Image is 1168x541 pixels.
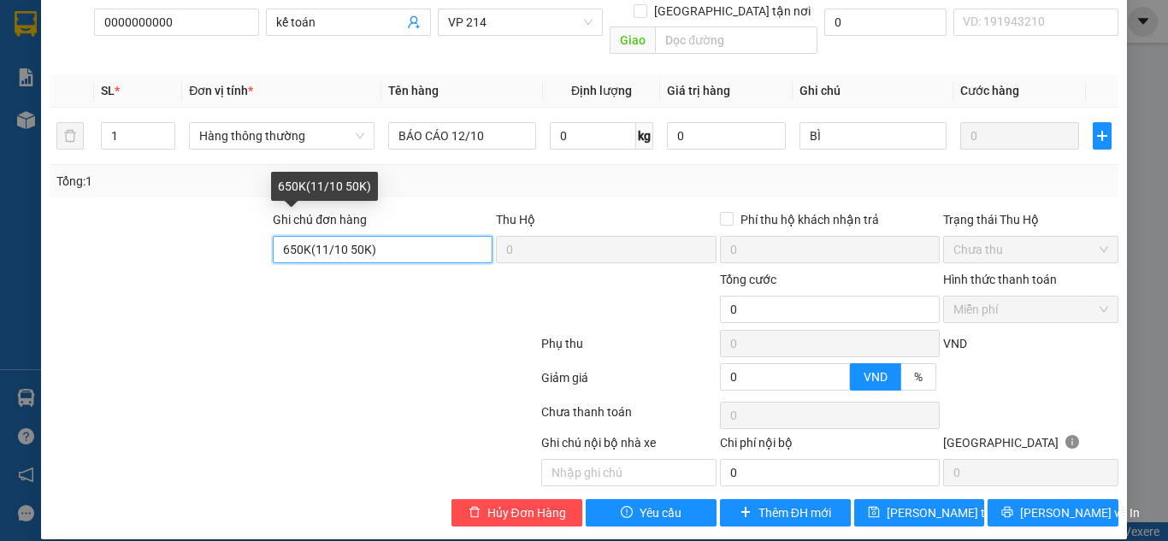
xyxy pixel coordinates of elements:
span: Thêm ĐH mới [758,503,831,522]
button: printer[PERSON_NAME] và In [988,499,1118,526]
span: Tên hàng [388,84,439,97]
span: Tổng cước [720,273,776,286]
span: printer [1001,506,1013,520]
button: plus [1093,122,1112,150]
span: VP 214 [448,9,593,35]
div: 650K(11/10 50K) [271,172,378,201]
span: exclamation-circle [621,506,633,520]
button: exclamation-circleYêu cầu [586,499,717,526]
div: Giảm giá [540,368,718,398]
span: Nơi gửi: [17,119,35,144]
span: Hàng thông thường [199,123,364,149]
div: Chưa thanh toán [540,403,718,432]
span: 17:25:47 [DATE] [162,77,241,90]
input: Dọc đường [655,26,817,54]
span: user-add [407,15,421,29]
span: save [868,506,880,520]
span: VP 214 [172,120,199,129]
strong: BIÊN NHẬN GỬI HÀNG HOÁ [59,103,198,115]
span: [PERSON_NAME] thay đổi [887,503,1023,522]
span: Miễn phí [953,297,1108,322]
span: [GEOGRAPHIC_DATA] tận nơi [647,2,817,21]
span: Thu Hộ [496,213,535,226]
input: 0 [960,122,1078,150]
div: Tổng: 1 [56,172,452,191]
span: VND [943,337,967,350]
span: [PERSON_NAME] và In [1020,503,1140,522]
span: Yêu cầu [640,503,681,522]
span: plus [1094,129,1112,143]
span: DSG10250209 [164,64,241,77]
span: Giao [610,26,655,54]
button: save[PERSON_NAME] thay đổi [854,499,985,526]
label: Ghi chú đơn hàng [273,213,367,226]
span: SL [101,84,115,97]
span: VND [864,370,888,384]
span: Nơi nhận: [131,119,158,144]
div: Chi phí nội bộ [720,433,940,459]
input: Ghi chú đơn hàng [273,236,493,263]
button: deleteHủy Đơn Hàng [451,499,582,526]
div: Ghi chú nội bộ nhà xe [541,433,717,459]
button: plusThêm ĐH mới [720,499,851,526]
div: Trạng thái Thu Hộ [943,210,1118,229]
strong: CÔNG TY TNHH [GEOGRAPHIC_DATA] 214 QL13 - P.26 - Q.BÌNH THẠNH - TP HCM 1900888606 [44,27,139,91]
input: VD: Bàn, Ghế [388,122,536,150]
span: plus [740,506,752,520]
span: Chưa thu [953,237,1108,262]
span: Đơn vị tính [189,84,253,97]
th: Ghi chú [793,74,954,108]
span: Phí thu hộ khách nhận trả [734,210,886,229]
span: % [914,370,923,384]
span: Cước hàng [960,84,1019,97]
label: Hình thức thanh toán [943,273,1057,286]
input: Ghi Chú [799,122,947,150]
span: kg [636,122,653,150]
span: info-circle [1065,435,1079,449]
div: Phụ thu [540,334,718,364]
span: Hủy Đơn Hàng [487,503,566,522]
input: Cước giao hàng [824,9,947,36]
div: [GEOGRAPHIC_DATA] [943,433,1118,459]
span: Giá trị hàng [667,84,730,97]
img: logo [17,38,39,81]
span: Định lượng [571,84,632,97]
span: delete [469,506,481,520]
input: Nhập ghi chú [541,459,717,486]
button: delete [56,122,84,150]
span: PV Đắk Song [58,120,108,129]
